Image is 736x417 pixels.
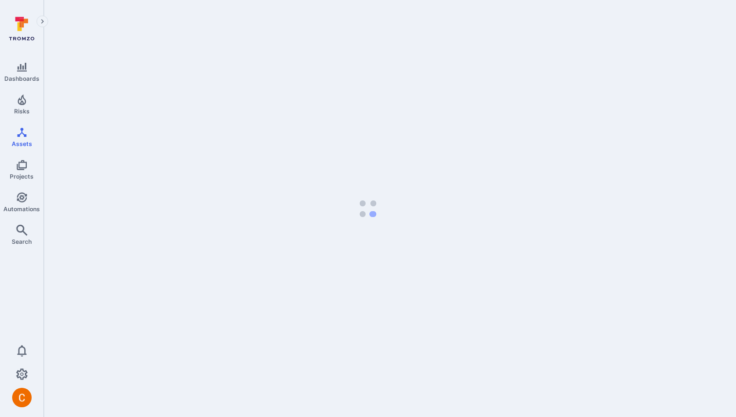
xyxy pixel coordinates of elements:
[12,140,32,147] span: Assets
[4,75,39,82] span: Dashboards
[39,18,46,26] i: Expand navigation menu
[12,388,32,407] img: ACg8ocJuq_DPPTkXyD9OlTnVLvDrpObecjcADscmEHLMiTyEnTELew=s96-c
[3,205,40,213] span: Automations
[37,16,48,27] button: Expand navigation menu
[14,108,30,115] span: Risks
[10,173,34,180] span: Projects
[12,238,32,245] span: Search
[12,388,32,407] div: Camilo Rivera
